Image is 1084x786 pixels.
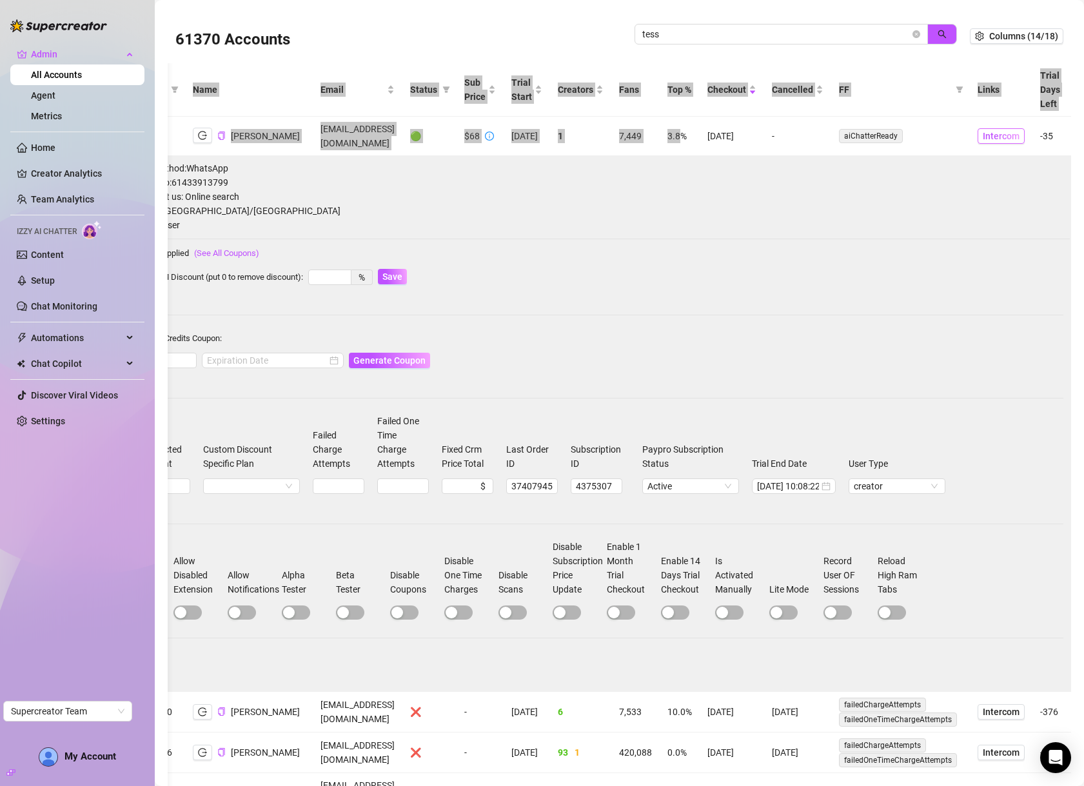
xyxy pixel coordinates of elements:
button: Lite Mode [769,605,798,620]
th: Cancelled [764,63,831,117]
div: $68 [464,129,480,143]
td: -376 [1032,692,1071,732]
span: 3.8% [667,131,687,141]
button: Save [378,269,407,284]
button: Generate Coupon [349,353,430,368]
span: failedOneTimeChargeAttempts [839,753,957,767]
label: Record User OF Sessions [823,554,875,596]
td: [DATE] [700,692,764,732]
td: [DATE] [764,732,831,773]
label: Fixed Crm Price Total [442,442,493,471]
span: Cancelled [772,83,813,97]
h3: 61370 Accounts [175,30,290,50]
td: [DATE] [700,117,764,156]
span: Save [382,271,402,282]
span: Generate Coupon [353,355,426,366]
label: Is Activated Manually [715,554,767,596]
span: close-circle [822,482,831,491]
span: Admin [31,44,123,64]
td: [EMAIL_ADDRESS][DOMAIN_NAME] [313,732,402,773]
label: Trial End Date [752,457,815,471]
button: Copy Account UID [217,131,226,141]
span: 10.0% [667,707,692,717]
span: Columns (14/18) [989,31,1058,41]
label: User Type [849,457,896,471]
a: Chat Monitoring [31,301,97,311]
span: failedOneTimeChargeAttempts [839,712,957,727]
span: Intercom [983,745,1020,760]
span: filter [956,86,963,93]
span: 420,088 [619,747,652,758]
input: Expiration Date [207,353,327,368]
span: Supercreator Team [11,702,124,721]
button: Disable Coupons [390,605,419,620]
input: Trial End Date [757,479,819,493]
a: Creator Analytics [31,163,134,184]
label: Paypro Subscription Status [642,442,739,471]
span: filter [442,86,450,93]
span: thunderbolt [17,333,27,343]
span: ❌ [410,707,421,717]
span: search [938,30,947,39]
button: Is Activated Manually [715,605,744,620]
span: [PERSON_NAME] [231,707,300,717]
button: Allow Disabled Extension [173,605,202,620]
span: logout [198,131,207,140]
a: Settings [31,416,65,426]
span: Sub Price [464,75,486,104]
span: 6 [558,707,563,717]
button: Copy Account UID [217,707,226,717]
span: filter [171,86,179,93]
td: -35 [1032,117,1071,156]
span: Generate AI Credits Coupon: [119,333,222,343]
a: Discover Viral Videos [31,390,118,400]
span: Intercom [983,129,1020,143]
th: Trial Days Left [1032,63,1071,117]
label: Last Order ID [506,442,558,471]
div: Open Intercom Messenger [1040,742,1071,773]
img: logo-BBDzfeDw.svg [10,19,107,32]
span: Automations [31,328,123,348]
button: Enable 1 Month Trial Checkout [607,605,635,620]
button: logout [193,745,212,760]
label: Disable Coupons [390,568,442,596]
label: Alpha Tester [282,568,333,596]
th: Links [970,63,1032,117]
span: Intercom [983,705,1020,719]
span: 🟢 [410,131,421,141]
span: Email [320,83,384,97]
button: Record User OF Sessions [823,605,852,620]
a: All Accounts [31,70,82,80]
span: 1 [575,747,580,758]
span: ❌ [410,747,421,758]
td: [DATE] [504,732,550,773]
th: Top % [660,63,700,117]
a: Agent [31,90,55,101]
span: 93 [558,747,568,758]
span: copy [217,707,226,716]
span: 0.0% [667,747,687,758]
span: Lifetime CRM Discount (put 0 to remove discount): [119,272,303,282]
a: (See All Coupons) [194,248,259,258]
th: Email [313,63,402,117]
button: logout [193,704,212,720]
div: % [351,270,373,285]
label: Beta Tester [336,568,388,596]
label: Failed One Time Charge Attempts [377,414,429,471]
th: Creators [550,63,611,117]
button: Beta Tester [336,605,364,620]
span: failedChargeAttempts [839,698,926,712]
th: Checkout [700,63,764,117]
span: logout [198,707,207,716]
button: logout [193,128,212,143]
span: Heard about us: Online search [119,190,1063,204]
span: Status [410,83,437,97]
label: Lite Mode [769,582,817,596]
label: Allow Disabled Extension [173,554,225,596]
span: Izzy AI Chatter [17,226,77,238]
td: - [457,692,504,732]
label: Allow Notifications [228,568,279,596]
span: logout [198,748,207,757]
span: setting [975,32,984,41]
input: Failed Charge Attempts [313,479,364,493]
